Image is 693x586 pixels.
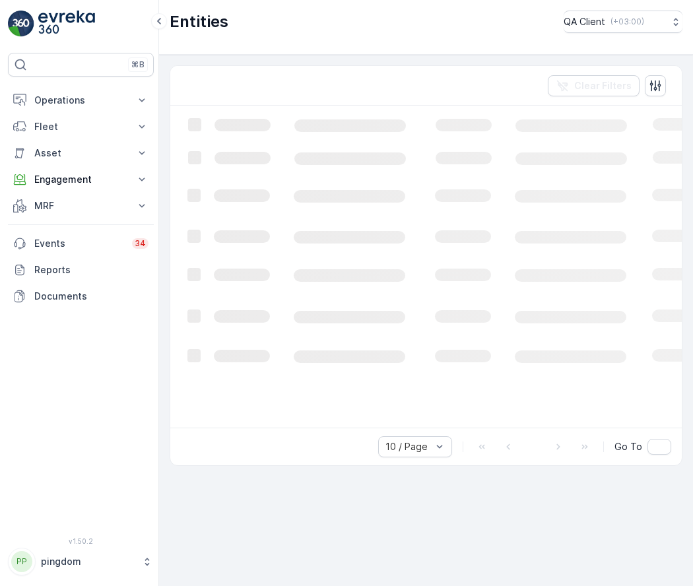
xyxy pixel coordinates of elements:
span: v 1.50.2 [8,537,154,545]
p: Entities [170,11,228,32]
button: Engagement [8,166,154,193]
button: Asset [8,140,154,166]
button: QA Client(+03:00) [564,11,682,33]
img: logo [8,11,34,37]
button: PPpingdom [8,548,154,575]
button: MRF [8,193,154,219]
p: Asset [34,146,127,160]
p: Fleet [34,120,127,133]
p: MRF [34,199,127,212]
span: Go To [614,440,642,453]
a: Reports [8,257,154,283]
p: 34 [135,238,146,249]
p: QA Client [564,15,605,28]
a: Events34 [8,230,154,257]
button: Fleet [8,114,154,140]
button: Operations [8,87,154,114]
p: Operations [34,94,127,107]
img: logo_light-DOdMpM7g.png [38,11,95,37]
p: Engagement [34,173,127,186]
p: Documents [34,290,148,303]
p: Events [34,237,124,250]
p: pingdom [41,555,135,568]
p: Clear Filters [574,79,632,92]
p: Reports [34,263,148,277]
div: PP [11,551,32,572]
a: Documents [8,283,154,309]
p: ( +03:00 ) [610,16,644,27]
button: Clear Filters [548,75,640,96]
p: ⌘B [131,59,145,70]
